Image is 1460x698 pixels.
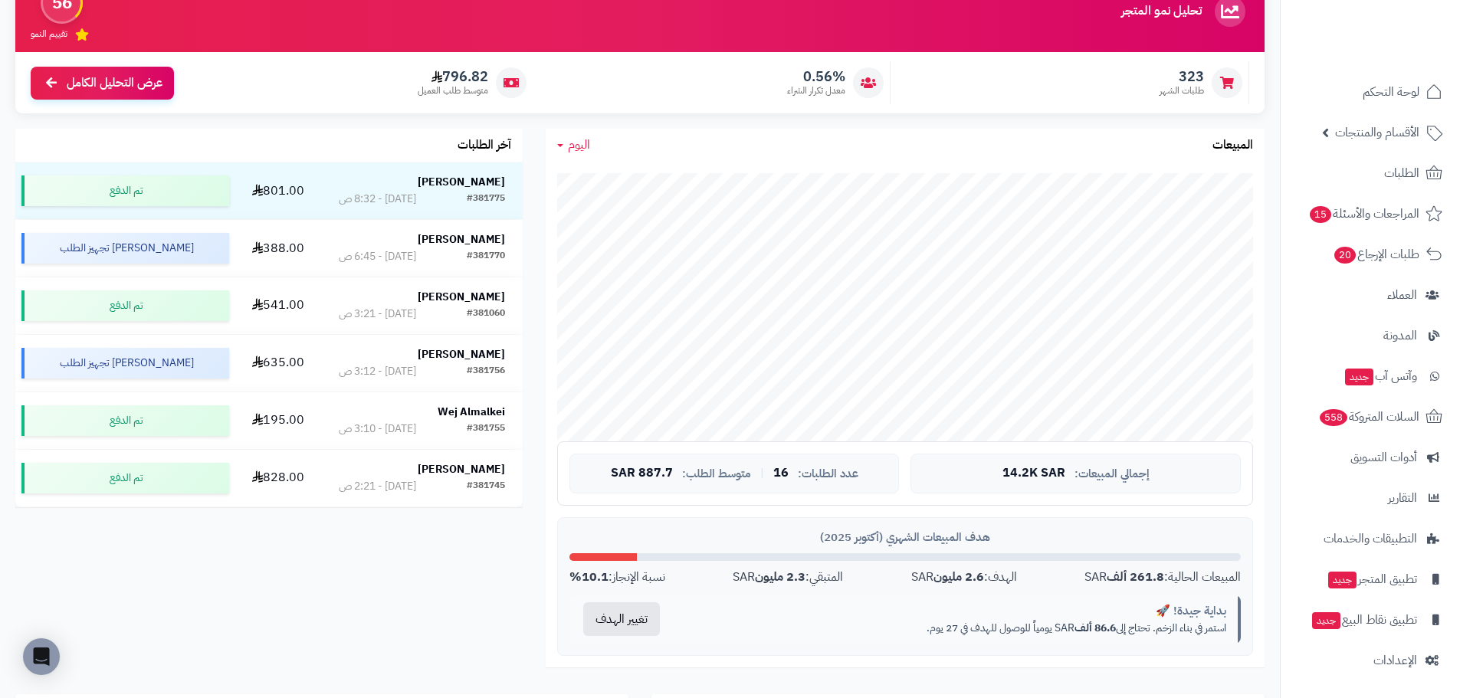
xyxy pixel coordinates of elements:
div: #381755 [467,421,505,437]
span: 887.7 SAR [611,467,673,480]
td: 541.00 [235,277,321,334]
div: نسبة الإنجاز: [569,569,665,586]
div: #381745 [467,479,505,494]
div: [DATE] - 2:21 ص [339,479,416,494]
span: معدل تكرار الشراء [787,84,845,97]
a: عرض التحليل الكامل [31,67,174,100]
img: logo-2.png [1356,18,1445,50]
span: | [760,467,764,479]
span: المدونة [1383,325,1417,346]
strong: Wej Almalkei [438,404,505,420]
a: التطبيقات والخدمات [1290,520,1451,557]
span: وآتس آب [1344,365,1417,387]
strong: [PERSON_NAME] [418,174,505,190]
span: 323 [1160,68,1204,85]
span: 0.56% [787,68,845,85]
span: متوسط الطلب: [682,467,751,480]
div: #381775 [467,192,505,207]
span: تقييم النمو [31,28,67,41]
span: العملاء [1387,284,1417,306]
a: وآتس آبجديد [1290,358,1451,395]
h3: آخر الطلبات [458,139,511,152]
div: هدف المبيعات الشهري (أكتوبر 2025) [569,529,1241,546]
span: تطبيق المتجر [1327,569,1417,590]
div: المبيعات الحالية: SAR [1084,569,1241,586]
span: الطلبات [1384,162,1419,184]
a: المراجعات والأسئلة15 [1290,195,1451,232]
span: طلبات الإرجاع [1333,244,1419,265]
div: #381060 [467,306,505,322]
div: المتبقي: SAR [733,569,843,586]
a: المدونة [1290,317,1451,354]
strong: [PERSON_NAME] [418,231,505,247]
td: 195.00 [235,392,321,449]
p: استمر في بناء الزخم. تحتاج إلى SAR يومياً للوصول للهدف في 27 يوم. [685,621,1226,636]
span: السلات المتروكة [1318,406,1419,428]
strong: [PERSON_NAME] [418,346,505,362]
div: [DATE] - 3:12 ص [339,364,416,379]
h3: تحليل نمو المتجر [1121,5,1202,18]
span: اليوم [568,136,590,154]
span: المراجعات والأسئلة [1308,203,1419,224]
strong: 261.8 ألف [1107,568,1164,586]
span: 15 [1309,205,1333,224]
a: الإعدادات [1290,642,1451,679]
div: Open Intercom Messenger [23,638,60,675]
div: [PERSON_NAME] تجهيز الطلب [21,348,229,378]
span: 796.82 [418,68,488,85]
span: الإعدادات [1373,650,1417,671]
span: 14.2K SAR [1002,467,1065,480]
strong: [PERSON_NAME] [418,461,505,477]
span: جديد [1345,369,1373,385]
span: عرض التحليل الكامل [67,74,162,92]
span: 16 [773,467,789,480]
strong: 2.3 مليون [755,568,805,586]
a: تطبيق نقاط البيعجديد [1290,601,1451,638]
a: العملاء [1290,277,1451,313]
td: 635.00 [235,335,321,392]
span: 558 [1318,408,1348,427]
div: تم الدفع [21,463,229,493]
h3: المبيعات [1212,139,1253,152]
a: لوحة التحكم [1290,74,1451,110]
div: [PERSON_NAME] تجهيز الطلب [21,233,229,264]
a: طلبات الإرجاع20 [1290,236,1451,273]
td: 828.00 [235,450,321,506]
a: التقارير [1290,480,1451,516]
span: لوحة التحكم [1363,81,1419,103]
strong: [PERSON_NAME] [418,289,505,305]
a: الطلبات [1290,155,1451,192]
div: [DATE] - 8:32 ص [339,192,416,207]
div: [DATE] - 3:10 ص [339,421,416,437]
td: 801.00 [235,162,321,219]
td: 388.00 [235,220,321,277]
div: #381770 [467,249,505,264]
strong: 86.6 ألف [1074,620,1116,636]
span: عدد الطلبات: [798,467,858,480]
span: متوسط طلب العميل [418,84,488,97]
div: تم الدفع [21,405,229,436]
span: جديد [1328,572,1357,588]
div: [DATE] - 6:45 ص [339,249,416,264]
span: أدوات التسويق [1350,447,1417,468]
strong: 10.1% [569,568,609,586]
span: التطبيقات والخدمات [1324,528,1417,549]
a: السلات المتروكة558 [1290,398,1451,435]
span: التقارير [1388,487,1417,509]
span: تطبيق نقاط البيع [1311,609,1417,631]
div: تم الدفع [21,290,229,321]
div: بداية جيدة! 🚀 [685,603,1226,619]
strong: 2.6 مليون [933,568,984,586]
div: تم الدفع [21,175,229,206]
span: إجمالي المبيعات: [1074,467,1150,480]
a: تطبيق المتجرجديد [1290,561,1451,598]
span: 20 [1334,246,1357,264]
span: طلبات الشهر [1160,84,1204,97]
span: جديد [1312,612,1340,629]
a: اليوم [557,136,590,154]
button: تغيير الهدف [583,602,660,636]
div: الهدف: SAR [911,569,1017,586]
a: أدوات التسويق [1290,439,1451,476]
span: الأقسام والمنتجات [1335,122,1419,143]
div: [DATE] - 3:21 ص [339,306,416,322]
